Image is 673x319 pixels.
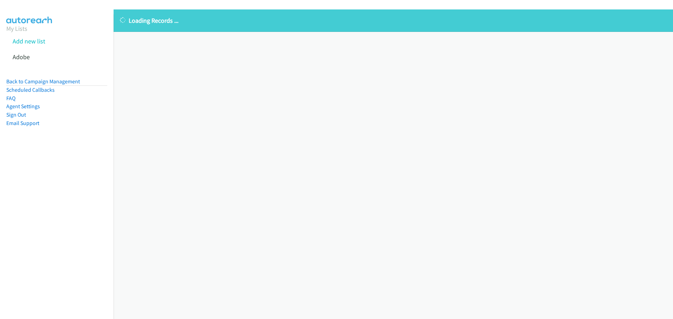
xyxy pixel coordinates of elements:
[6,86,55,93] a: Scheduled Callbacks
[6,103,40,110] a: Agent Settings
[13,37,45,45] a: Add new list
[120,16,667,25] p: Loading Records ...
[13,53,30,61] a: Adobe
[6,111,26,118] a: Sign Out
[6,120,39,126] a: Email Support
[6,25,27,33] a: My Lists
[6,95,15,102] a: FAQ
[6,78,80,85] a: Back to Campaign Management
